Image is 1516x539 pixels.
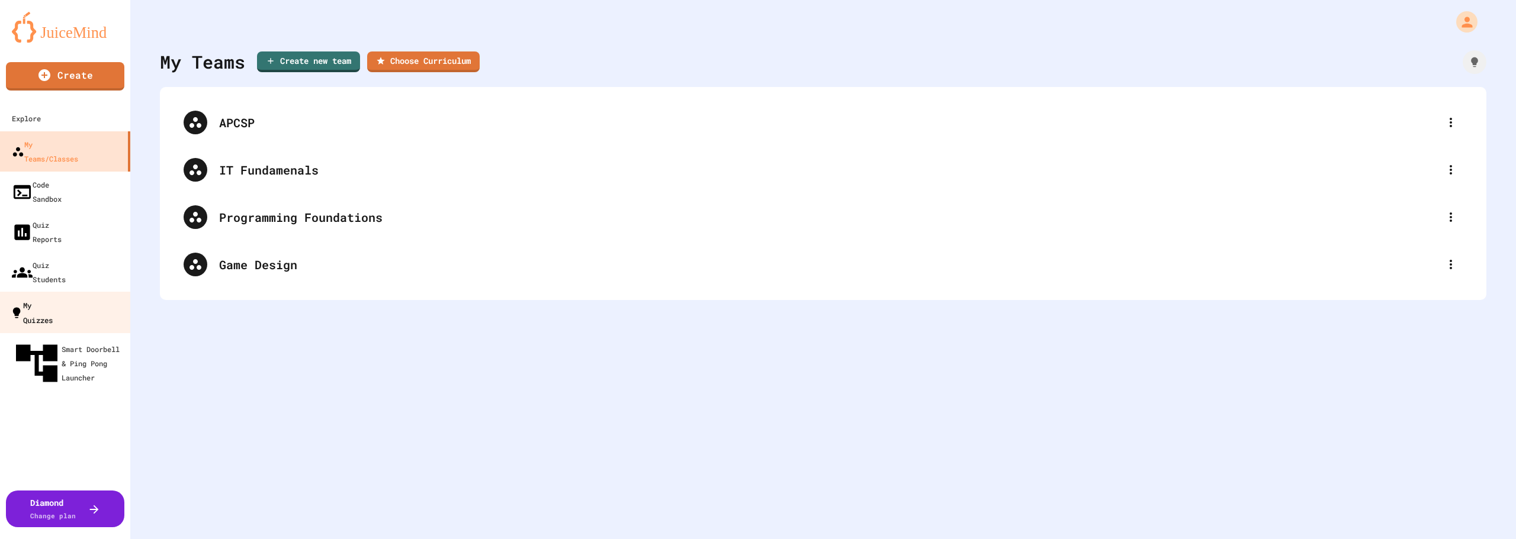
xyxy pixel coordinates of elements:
[12,12,118,43] img: logo-orange.svg
[160,49,245,75] div: My Teams
[12,218,62,246] div: Quiz Reports
[367,51,480,72] a: Choose Curriculum
[219,208,1439,226] div: Programming Foundations
[219,161,1439,179] div: IT Fundamenals
[12,338,126,388] div: Smart Doorbell & Ping Pong Launcher
[30,496,76,521] div: Diamond
[12,137,78,166] div: My Teams/Classes
[219,114,1439,131] div: APCSP
[12,111,41,125] div: Explore
[12,177,62,206] div: Code Sandbox
[1444,8,1480,35] div: My Account
[172,146,1475,193] div: IT Fundamenals
[12,258,66,286] div: Quiz Students
[10,298,53,327] div: My Quizzes
[30,511,76,520] span: Change plan
[219,256,1439,273] div: Game Design
[172,241,1475,288] div: Game Design
[257,51,360,72] a: Create new team
[172,99,1475,146] div: APCSP
[172,193,1475,241] div: Programming Foundations
[1463,50,1486,74] div: How it works
[6,490,124,527] button: DiamondChange plan
[6,62,124,91] a: Create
